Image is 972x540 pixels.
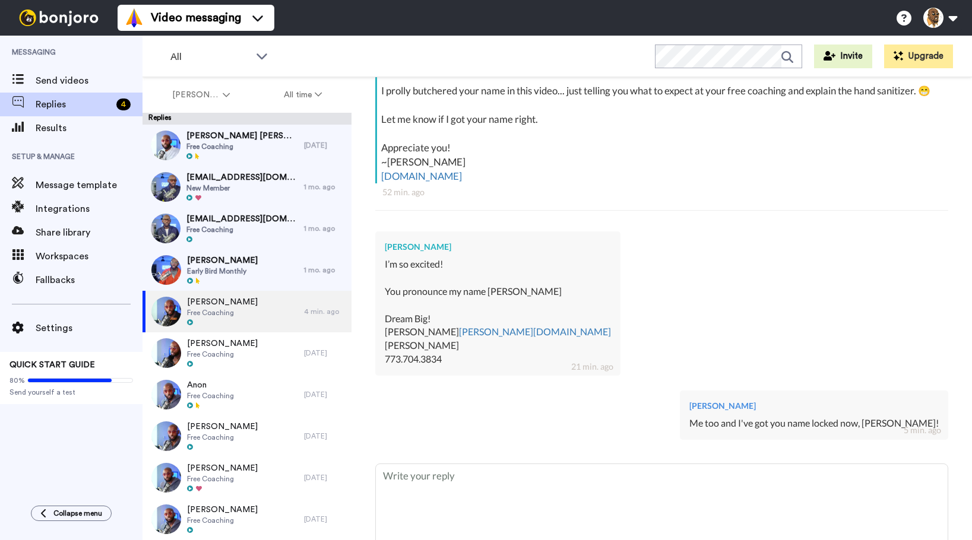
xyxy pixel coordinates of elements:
span: Early Bird Monthly [187,266,258,276]
div: Replies [143,113,352,125]
img: 7ba7e195-801c-4cb7-874c-5a1d1b9a8791-thumb.jpg [151,338,181,368]
div: [DATE] [304,514,346,524]
img: 2381e0b4-0c37-4a6a-bb05-d4b7997c0a88-thumb.jpg [151,504,181,534]
div: 5 min. ago [904,424,941,436]
div: [DATE] [304,431,346,441]
span: [PERSON_NAME] [187,296,258,308]
span: [PERSON_NAME] [187,462,258,474]
div: 4 [116,99,131,110]
a: AnonFree Coaching[DATE] [143,374,352,415]
a: [DOMAIN_NAME] [381,170,462,182]
img: 836f08c6-17bf-493e-8ad9-256469128cc8-thumb.jpg [151,380,181,409]
div: [DATE] [304,141,346,150]
button: Invite [814,45,872,68]
img: 4fea5106-3223-4258-969d-0f588911f3cb-thumb.jpg [151,214,181,243]
span: [PERSON_NAME] [172,89,220,101]
div: 52 min. ago [382,186,941,198]
div: [DATE] [304,473,346,482]
span: New Member [186,183,298,193]
span: 80% [10,376,25,385]
button: [PERSON_NAME] [145,84,257,106]
button: Upgrade [884,45,953,68]
div: 1 mo. ago [304,182,346,192]
img: 3c7731fe-347c-4a32-a53d-d4aac9e5c19d-thumb.jpg [151,131,181,160]
span: Results [36,121,143,135]
span: Message template [36,178,143,192]
span: Anon [187,379,234,391]
span: Send yourself a test [10,387,133,397]
span: Free Coaching [186,142,298,151]
a: [PERSON_NAME][DOMAIN_NAME] [459,326,611,337]
a: [PERSON_NAME]Free Coaching[DATE] [143,415,352,457]
div: [PERSON_NAME], you signed up for my free coaching, right? I prolly butchered your name in this vi... [381,55,945,183]
span: Free Coaching [187,391,234,401]
span: Fallbacks [36,273,143,287]
img: 44fe6daf-c88b-4d1c-a24e-9bf3072ddf35-thumb.jpg [151,297,181,326]
span: [PERSON_NAME] [187,255,258,266]
button: Collapse menu [31,506,112,521]
a: [PERSON_NAME]Free Coaching4 min. ago [143,291,352,332]
span: Free Coaching [187,350,258,359]
span: Send videos [36,74,143,88]
span: Replies [36,97,112,112]
div: 1 mo. ago [304,265,346,275]
a: [EMAIL_ADDRESS][DOMAIN_NAME]Free Coaching1 mo. ago [143,208,352,249]
span: Free Coaching [187,433,258,442]
span: [EMAIL_ADDRESS][DOMAIN_NAME] [186,171,298,183]
span: Video messaging [151,9,241,26]
div: 4 min. ago [304,307,346,316]
span: Free Coaching [187,474,258,484]
div: 21 min. ago [571,361,613,373]
div: [DATE] [304,390,346,399]
div: [PERSON_NAME] [689,400,939,412]
img: e1571473-674e-4fb5-82b6-f32598f6bb34-thumb.jpg [151,463,181,493]
span: Free Coaching [187,516,258,525]
span: Collapse menu [53,509,102,518]
div: [PERSON_NAME] [385,241,611,253]
span: QUICK START GUIDE [10,361,95,369]
a: [PERSON_NAME]Free Coaching[DATE] [143,498,352,540]
a: [PERSON_NAME]Early Bird Monthly1 mo. ago [143,249,352,291]
span: All [170,50,250,64]
img: 04d2256d-6dbd-43e3-bc73-0bd732d60854-thumb.jpg [151,255,181,285]
span: [PERSON_NAME] [187,504,258,516]
div: 1 mo. ago [304,224,346,233]
span: Settings [36,321,143,335]
a: [PERSON_NAME] [PERSON_NAME]Free Coaching[DATE] [143,125,352,166]
span: Integrations [36,202,143,216]
img: bj-logo-header-white.svg [14,9,103,26]
span: [PERSON_NAME] [187,338,258,350]
button: All time [257,84,350,106]
a: [PERSON_NAME]Free Coaching[DATE] [143,332,352,374]
span: Free Coaching [187,308,258,317]
div: Me too and I've got you name locked now, [PERSON_NAME]! [689,417,939,430]
span: [EMAIL_ADDRESS][DOMAIN_NAME] [186,213,298,225]
a: [EMAIL_ADDRESS][DOMAIN_NAME]New Member1 mo. ago [143,166,352,208]
div: [DATE] [304,348,346,358]
a: [PERSON_NAME]Free Coaching[DATE] [143,457,352,498]
span: [PERSON_NAME] [187,421,258,433]
div: I’m so excited! You pronounce my name [PERSON_NAME] Dream Big! [PERSON_NAME] [PERSON_NAME] 773.70... [385,258,611,366]
img: 04f5b6ea-c23b-42e5-97d4-22f3738a1dda-thumb.jpg [151,421,181,451]
span: Share library [36,225,143,240]
span: Free Coaching [186,225,298,234]
span: Workspaces [36,249,143,263]
img: vm-color.svg [125,8,144,27]
span: [PERSON_NAME] [PERSON_NAME] [186,130,298,142]
img: f079c150-4b57-41df-a5b7-fb47b394fcf9-thumb.jpg [151,172,181,202]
